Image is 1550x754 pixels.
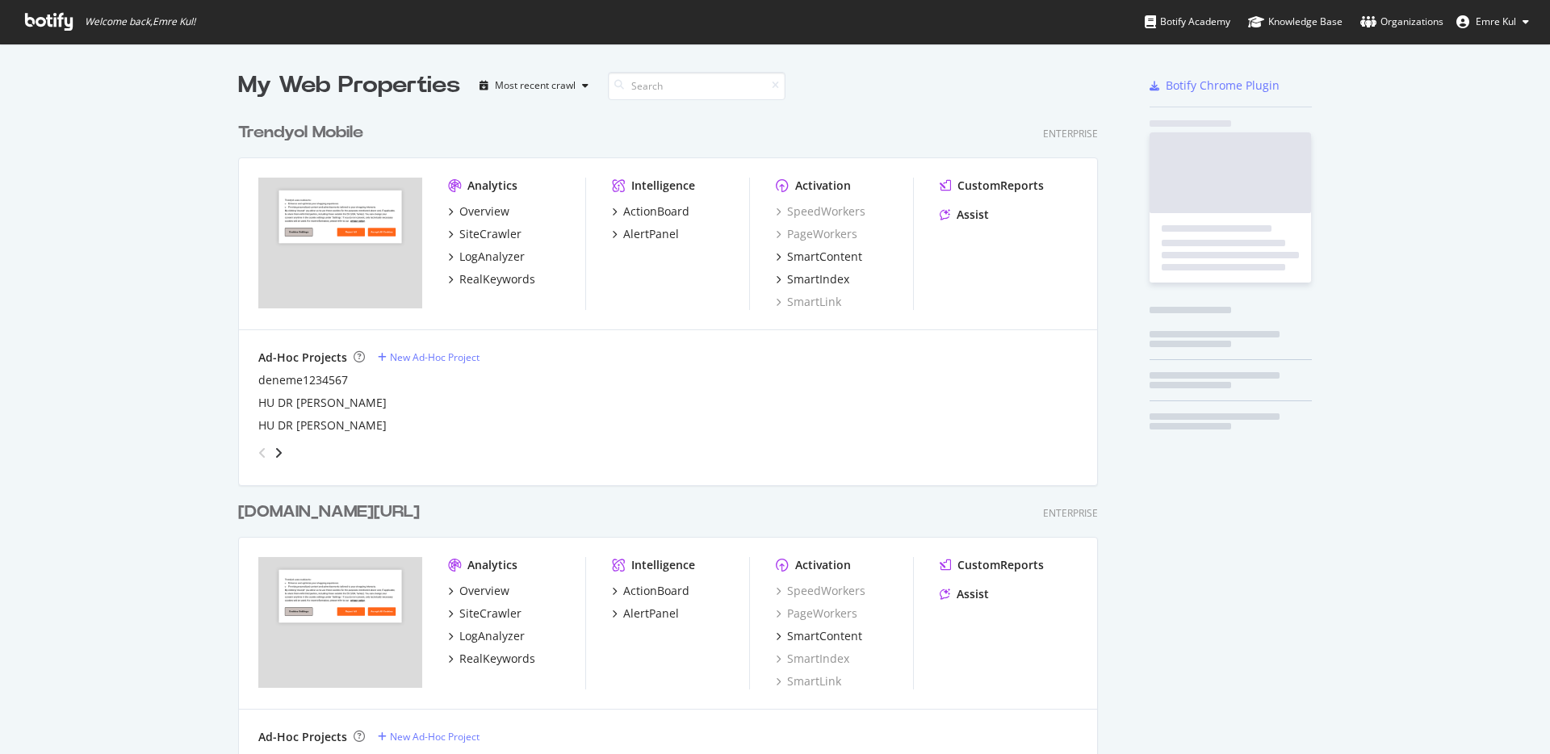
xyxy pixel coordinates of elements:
a: SmartIndex [776,651,849,667]
input: Search [608,72,785,100]
a: Assist [940,207,989,223]
a: CustomReports [940,178,1044,194]
div: AlertPanel [623,605,679,622]
img: trendyol.com [258,178,422,308]
div: LogAnalyzer [459,628,525,644]
a: SpeedWorkers [776,583,865,599]
a: RealKeywords [448,651,535,667]
div: SiteCrawler [459,226,522,242]
div: angle-left [252,440,273,466]
div: Botify Academy [1145,14,1230,30]
a: ActionBoard [612,203,689,220]
div: LogAnalyzer [459,249,525,265]
button: Most recent crawl [473,73,595,98]
div: SmartContent [787,249,862,265]
div: Botify Chrome Plugin [1166,77,1280,94]
a: AlertPanel [612,226,679,242]
a: CustomReports [940,557,1044,573]
a: deneme1234567 [258,372,348,388]
a: PageWorkers [776,605,857,622]
div: Activation [795,178,851,194]
div: Analytics [467,557,517,573]
a: SpeedWorkers [776,203,865,220]
div: CustomReports [957,557,1044,573]
div: [DOMAIN_NAME][URL] [238,501,420,524]
a: SmartContent [776,628,862,644]
div: SmartContent [787,628,862,644]
div: Overview [459,203,509,220]
div: Organizations [1360,14,1443,30]
div: Trendyol Mobile [238,121,363,145]
div: Assist [957,207,989,223]
div: Assist [957,586,989,602]
a: Overview [448,203,509,220]
div: SiteCrawler [459,605,522,622]
div: ActionBoard [623,583,689,599]
a: SmartContent [776,249,862,265]
a: LogAnalyzer [448,249,525,265]
div: Most recent crawl [495,81,576,90]
a: Assist [940,586,989,602]
div: Intelligence [631,557,695,573]
a: [DOMAIN_NAME][URL] [238,501,426,524]
a: SmartIndex [776,271,849,287]
div: New Ad-Hoc Project [390,350,480,364]
div: Ad-Hoc Projects [258,350,347,366]
div: CustomReports [957,178,1044,194]
a: Overview [448,583,509,599]
a: New Ad-Hoc Project [378,730,480,744]
a: PageWorkers [776,226,857,242]
a: SmartLink [776,673,841,689]
div: New Ad-Hoc Project [390,730,480,744]
span: Welcome back, Emre Kul ! [85,15,195,28]
div: Overview [459,583,509,599]
a: SiteCrawler [448,226,522,242]
div: Analytics [467,178,517,194]
div: RealKeywords [459,271,535,287]
div: AlertPanel [623,226,679,242]
span: Emre Kul [1476,15,1516,28]
div: Intelligence [631,178,695,194]
a: Botify Chrome Plugin [1150,77,1280,94]
a: ActionBoard [612,583,689,599]
a: RealKeywords [448,271,535,287]
button: Emre Kul [1443,9,1542,35]
div: ActionBoard [623,203,689,220]
a: LogAnalyzer [448,628,525,644]
a: AlertPanel [612,605,679,622]
a: SmartLink [776,294,841,310]
a: Trendyol Mobile [238,121,370,145]
a: SiteCrawler [448,605,522,622]
img: trendyol.com/ar [258,557,422,688]
div: Ad-Hoc Projects [258,729,347,745]
div: Activation [795,557,851,573]
div: angle-right [273,445,284,461]
div: My Web Properties [238,69,460,102]
div: SmartIndex [787,271,849,287]
div: RealKeywords [459,651,535,667]
a: HU DR [PERSON_NAME] [258,417,387,434]
div: Enterprise [1043,127,1098,140]
a: New Ad-Hoc Project [378,350,480,364]
div: Enterprise [1043,506,1098,520]
div: Knowledge Base [1248,14,1343,30]
a: HU DR [PERSON_NAME] [258,395,387,411]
